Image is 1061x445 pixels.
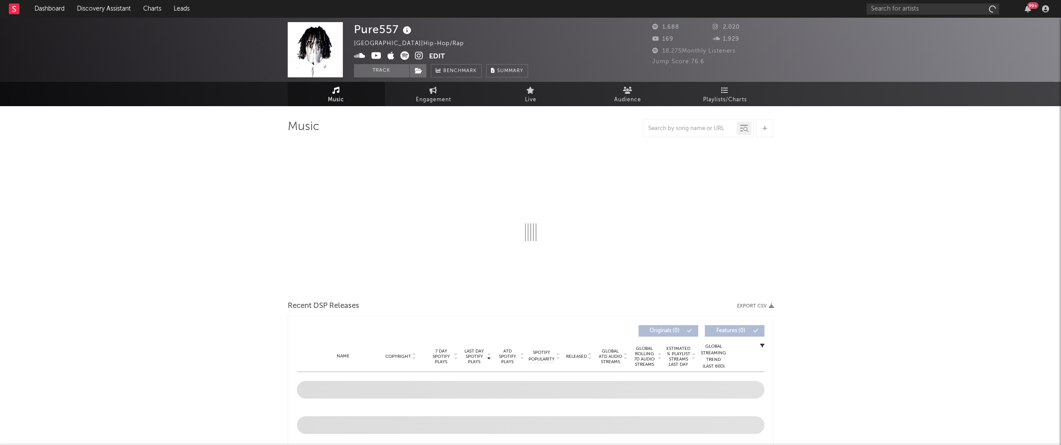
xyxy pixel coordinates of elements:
span: Global Rolling 7D Audio Streams [632,346,657,367]
span: Benchmark [443,66,477,77]
a: Audience [579,82,677,106]
span: Engagement [416,95,451,105]
span: Estimated % Playlist Streams Last Day [666,346,691,367]
span: 7 Day Spotify Plays [430,349,453,364]
input: Search for artists [867,4,999,15]
span: Summary [497,69,523,73]
span: Released [566,354,587,359]
div: 99 + [1027,2,1038,9]
span: Live [525,95,536,105]
button: Edit [429,51,445,62]
span: 18,275 Monthly Listeners [652,48,736,54]
button: Features(0) [705,325,764,337]
span: 1,688 [652,24,679,30]
button: Export CSV [737,303,774,309]
a: Live [482,82,579,106]
button: Summary [486,64,528,77]
span: Originals ( 0 ) [644,328,685,334]
span: Copyright [385,354,411,359]
a: Playlists/Charts [677,82,774,106]
span: Features ( 0 ) [711,328,751,334]
button: Track [354,64,409,77]
div: [GEOGRAPHIC_DATA] | Hip-Hop/Rap [354,38,474,49]
span: Last Day Spotify Plays [463,349,486,364]
span: Jump Score: 76.6 [652,59,704,65]
span: 2,020 [713,24,740,30]
button: Originals(0) [639,325,698,337]
a: Music [288,82,385,106]
span: Global ATD Audio Streams [598,349,623,364]
a: Benchmark [431,64,482,77]
span: Audience [614,95,641,105]
span: Spotify Popularity [529,349,555,363]
div: Name [315,353,373,360]
span: Playlists/Charts [703,95,747,105]
a: Engagement [385,82,482,106]
span: ATD Spotify Plays [496,349,519,364]
span: Recent DSP Releases [288,301,359,311]
div: Pure557 [354,22,414,37]
button: 99+ [1025,5,1031,12]
span: 169 [652,36,673,42]
span: 1,929 [713,36,739,42]
span: Music [328,95,344,105]
div: Global Streaming Trend (Last 60D) [700,343,727,370]
input: Search by song name or URL [644,125,737,132]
